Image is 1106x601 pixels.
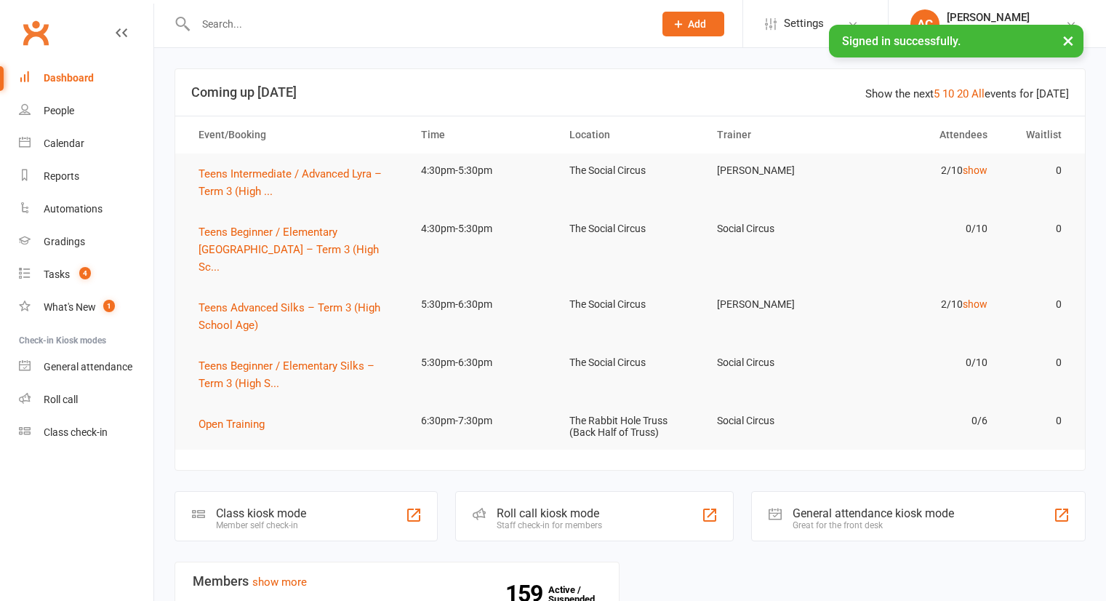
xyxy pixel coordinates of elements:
[19,416,153,449] a: Class kiosk mode
[408,287,556,322] td: 5:30pm-6:30pm
[963,298,987,310] a: show
[934,87,939,100] a: 5
[44,138,84,149] div: Calendar
[556,212,705,246] td: The Social Circus
[19,291,153,324] a: What's New1
[191,14,644,34] input: Search...
[942,87,954,100] a: 10
[688,18,706,30] span: Add
[79,267,91,279] span: 4
[947,24,1058,37] div: The Social Circus Pty Ltd
[19,160,153,193] a: Reports
[103,300,115,312] span: 1
[199,165,395,200] button: Teens Intermediate / Advanced Lyra – Term 3 (High ...
[44,426,108,438] div: Class check-in
[199,223,395,276] button: Teens Beginner / Elementary [GEOGRAPHIC_DATA] – Term 3 (High Sc...
[408,212,556,246] td: 4:30pm-5:30pm
[704,287,852,322] td: [PERSON_NAME]
[185,116,408,154] th: Event/Booking
[252,576,307,589] a: show more
[704,404,852,438] td: Social Circus
[1001,154,1075,188] td: 0
[19,62,153,95] a: Dashboard
[497,520,602,530] div: Staff check-in for members
[852,116,1001,154] th: Attendees
[1001,404,1075,438] td: 0
[852,212,1001,246] td: 0/10
[408,154,556,188] td: 4:30pm-5:30pm
[662,12,724,36] button: Add
[784,7,824,40] span: Settings
[852,346,1001,380] td: 0/10
[19,351,153,383] a: General attendance kiosk mode
[199,415,275,433] button: Open Training
[216,520,306,530] div: Member self check-in
[852,154,1001,188] td: 2/10
[957,87,969,100] a: 20
[852,287,1001,322] td: 2/10
[556,404,705,450] td: The Rabbit Hole Truss (Back Half of Truss)
[44,105,74,116] div: People
[865,85,1069,103] div: Show the next events for [DATE]
[193,574,601,589] h3: Members
[216,506,306,520] div: Class kiosk mode
[556,154,705,188] td: The Social Circus
[497,506,602,520] div: Roll call kiosk mode
[19,193,153,226] a: Automations
[19,226,153,258] a: Gradings
[704,346,852,380] td: Social Circus
[19,383,153,416] a: Roll call
[947,11,1058,24] div: [PERSON_NAME]
[408,404,556,438] td: 6:30pm-7:30pm
[44,394,78,405] div: Roll call
[852,404,1001,438] td: 0/6
[910,9,939,39] div: AC
[19,258,153,291] a: Tasks 4
[408,346,556,380] td: 5:30pm-6:30pm
[44,301,96,313] div: What's New
[556,287,705,322] td: The Social Circus
[963,164,987,176] a: show
[1001,212,1075,246] td: 0
[44,361,132,373] div: General attendance
[44,170,79,182] div: Reports
[556,346,705,380] td: The Social Circus
[704,212,852,246] td: Social Circus
[44,72,94,84] div: Dashboard
[1001,287,1075,322] td: 0
[199,167,382,198] span: Teens Intermediate / Advanced Lyra – Term 3 (High ...
[44,203,103,215] div: Automations
[1001,346,1075,380] td: 0
[17,15,54,51] a: Clubworx
[971,87,985,100] a: All
[408,116,556,154] th: Time
[191,85,1069,100] h3: Coming up [DATE]
[199,359,374,390] span: Teens Beginner / Elementary Silks – Term 3 (High S...
[19,95,153,127] a: People
[199,357,395,392] button: Teens Beginner / Elementary Silks – Term 3 (High S...
[44,236,85,247] div: Gradings
[704,116,852,154] th: Trainer
[44,268,70,280] div: Tasks
[1055,25,1081,56] button: ×
[199,299,395,334] button: Teens Advanced Silks – Term 3 (High School Age)
[1001,116,1075,154] th: Waitlist
[199,301,380,332] span: Teens Advanced Silks – Term 3 (High School Age)
[19,127,153,160] a: Calendar
[199,226,379,274] span: Teens Beginner / Elementary [GEOGRAPHIC_DATA] – Term 3 (High Sc...
[556,116,705,154] th: Location
[704,154,852,188] td: [PERSON_NAME]
[842,34,961,48] span: Signed in successfully.
[793,520,954,530] div: Great for the front desk
[199,418,265,431] span: Open Training
[793,506,954,520] div: General attendance kiosk mode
